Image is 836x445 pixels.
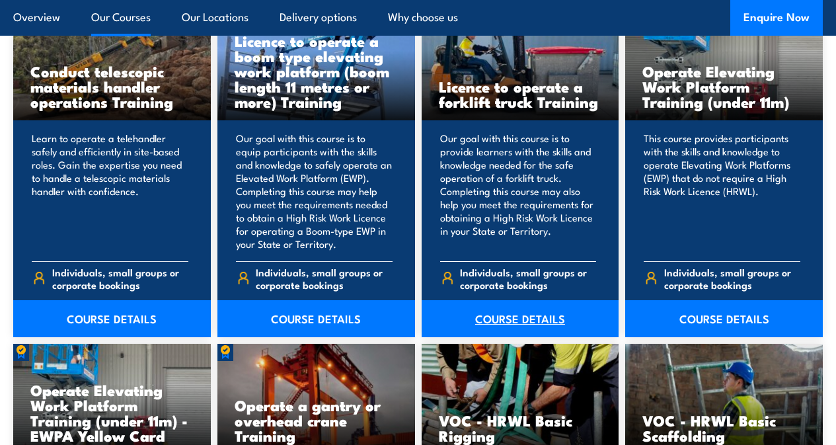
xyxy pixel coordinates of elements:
h3: VOC - HRWL Basic Rigging [439,413,602,443]
h3: Operate Elevating Work Platform Training (under 11m) [642,63,806,109]
p: Our goal with this course is to provide learners with the skills and knowledge needed for the saf... [440,132,597,251]
span: Individuals, small groups or corporate bookings [664,266,800,291]
a: COURSE DETAILS [625,300,823,337]
p: This course provides participants with the skills and knowledge to operate Elevating Work Platfor... [644,132,800,251]
h3: Conduct telescopic materials handler operations Training [30,63,194,109]
span: Individuals, small groups or corporate bookings [460,266,596,291]
a: COURSE DETAILS [217,300,415,337]
h3: Operate Elevating Work Platform Training (under 11m) - EWPA Yellow Card [30,382,194,443]
span: Individuals, small groups or corporate bookings [256,266,392,291]
h3: Licence to operate a forklift truck Training [439,79,602,109]
a: COURSE DETAILS [422,300,619,337]
h3: Operate a gantry or overhead crane Training [235,397,398,443]
p: Our goal with this course is to equip participants with the skills and knowledge to safely operat... [236,132,393,251]
h3: Licence to operate a boom type elevating work platform (boom length 11 metres or more) Training [235,33,398,109]
h3: VOC - HRWL Basic Scaffolding [642,413,806,443]
p: Learn to operate a telehandler safely and efficiently in site-based roles. Gain the expertise you... [32,132,188,251]
span: Individuals, small groups or corporate bookings [52,266,188,291]
a: COURSE DETAILS [13,300,211,337]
